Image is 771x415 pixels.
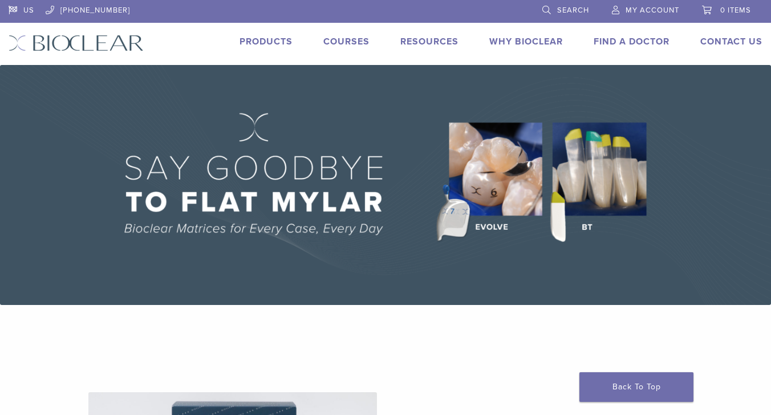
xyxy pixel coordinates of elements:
[579,372,693,402] a: Back To Top
[626,6,679,15] span: My Account
[557,6,589,15] span: Search
[594,36,669,47] a: Find A Doctor
[9,35,144,51] img: Bioclear
[240,36,293,47] a: Products
[489,36,563,47] a: Why Bioclear
[700,36,762,47] a: Contact Us
[400,36,458,47] a: Resources
[720,6,751,15] span: 0 items
[323,36,370,47] a: Courses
